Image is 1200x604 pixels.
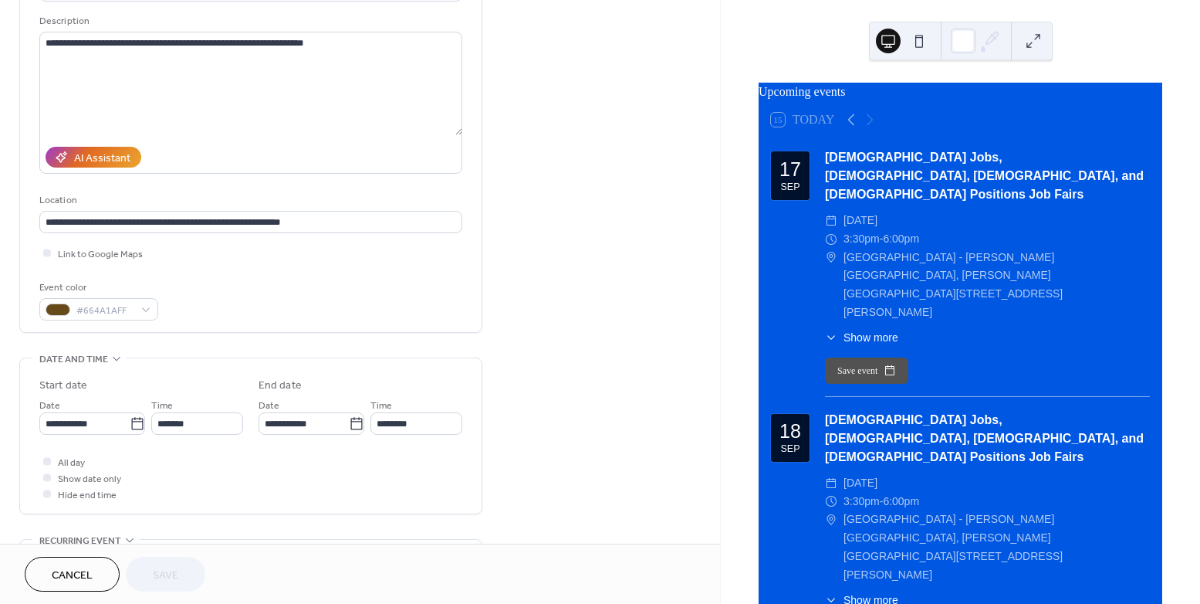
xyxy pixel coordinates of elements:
button: Cancel [25,557,120,592]
span: Date [259,398,279,414]
div: Start date [39,378,87,394]
span: Hide end time [58,487,117,504]
span: 3:30pm [843,230,880,249]
span: 6:00pm [883,230,919,249]
span: [GEOGRAPHIC_DATA] - [PERSON_NAME][GEOGRAPHIC_DATA], [PERSON_NAME][GEOGRAPHIC_DATA][STREET_ADDRESS... [843,249,1150,322]
div: 18 [779,422,801,441]
div: ​ [825,330,837,346]
div: End date [259,378,302,394]
div: Description [39,13,459,29]
span: Time [151,398,173,414]
div: Upcoming events [759,83,1162,101]
span: All day [58,455,85,471]
span: Show date only [58,471,121,487]
div: ​ [825,493,837,511]
div: [DEMOGRAPHIC_DATA] Jobs, [DEMOGRAPHIC_DATA], [DEMOGRAPHIC_DATA], and [DEMOGRAPHIC_DATA] Positions... [825,148,1150,204]
div: AI Assistant [74,151,130,167]
span: #664A1AFF [76,303,134,319]
button: ​Show more [825,330,898,346]
div: Sep [780,444,799,454]
div: ​ [825,511,837,529]
span: - [880,493,884,511]
button: Save event [825,358,908,384]
span: 3:30pm [843,493,880,511]
div: [DEMOGRAPHIC_DATA] Jobs, [DEMOGRAPHIC_DATA], [DEMOGRAPHIC_DATA], and [DEMOGRAPHIC_DATA] Positions... [825,411,1150,467]
div: ​ [825,249,837,267]
div: Location [39,192,459,209]
div: ​ [825,474,837,493]
span: Show more [843,330,898,346]
span: [GEOGRAPHIC_DATA] - [PERSON_NAME][GEOGRAPHIC_DATA], [PERSON_NAME][GEOGRAPHIC_DATA][STREET_ADDRESS... [843,511,1150,584]
span: Link to Google Maps [58,246,143,263]
div: 17 [779,160,801,179]
span: Recurring event [39,533,121,549]
div: ​ [825,230,837,249]
div: ​ [825,212,837,230]
span: [DATE] [843,212,877,230]
span: Date [39,398,60,414]
div: Event color [39,280,155,296]
span: 6:00pm [883,493,919,511]
span: [DATE] [843,474,877,493]
span: Time [370,398,392,414]
button: AI Assistant [46,147,141,168]
span: Cancel [52,568,93,584]
div: Sep [780,182,799,192]
span: - [880,230,884,249]
span: Date and time [39,351,108,368]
